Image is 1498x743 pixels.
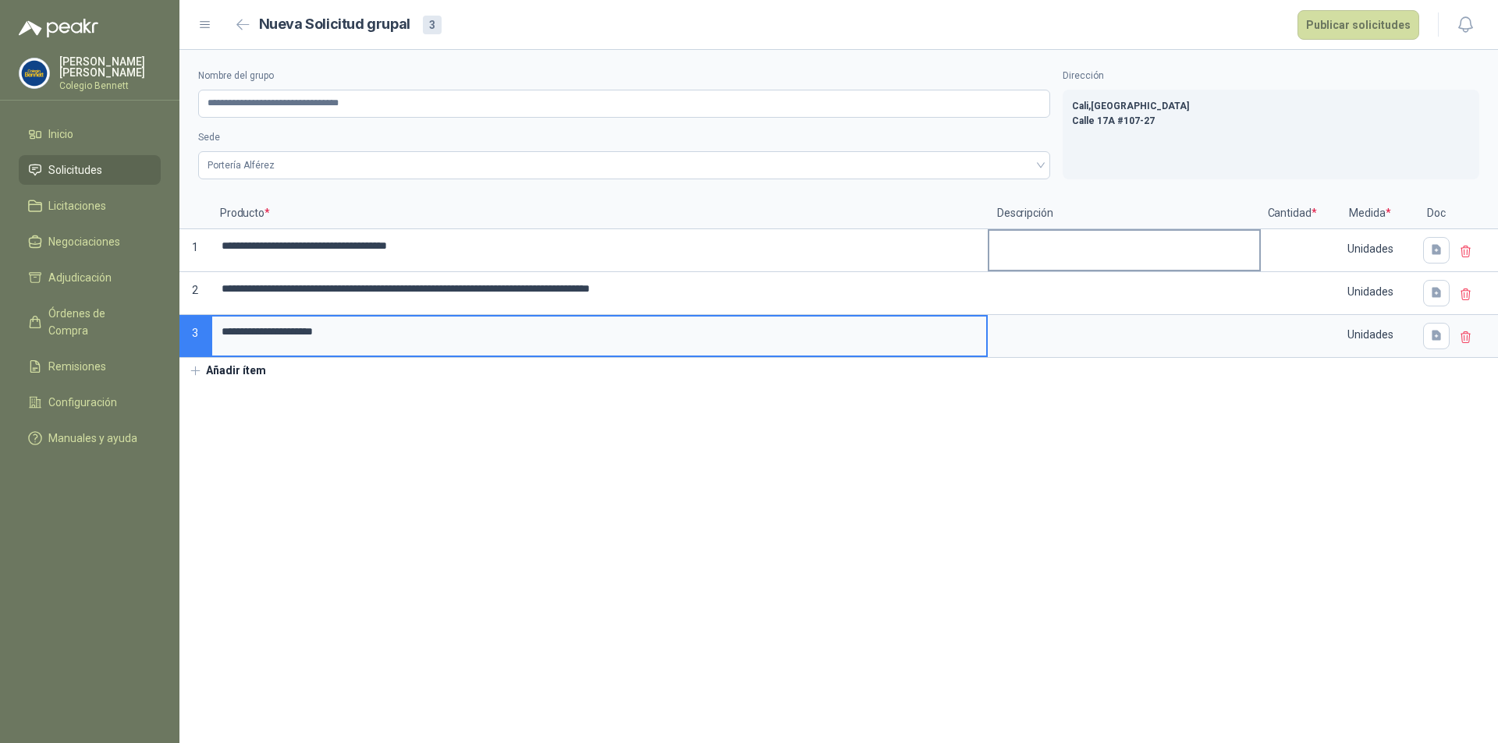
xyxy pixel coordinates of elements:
[19,227,161,257] a: Negociaciones
[19,423,161,453] a: Manuales y ayuda
[48,305,146,339] span: Órdenes de Compra
[1297,10,1419,40] button: Publicar solicitudes
[198,130,1050,145] label: Sede
[20,58,49,88] img: Company Logo
[48,233,120,250] span: Negociaciones
[48,269,112,286] span: Adjudicación
[1072,114,1470,129] p: Calle 17A #107-27
[423,16,442,34] div: 3
[208,154,1041,177] span: Portería Alférez
[1072,99,1470,114] p: Cali , [GEOGRAPHIC_DATA]
[198,69,1050,83] label: Nombre del grupo
[1417,198,1456,229] p: Doc
[59,56,161,78] p: [PERSON_NAME] [PERSON_NAME]
[48,394,117,411] span: Configuración
[179,272,211,315] p: 2
[1325,274,1415,310] div: Unidades
[19,263,161,292] a: Adjudicación
[179,229,211,272] p: 1
[211,198,988,229] p: Producto
[48,197,106,214] span: Licitaciones
[19,387,161,417] a: Configuración
[19,119,161,149] a: Inicio
[988,198,1261,229] p: Descripción
[19,155,161,185] a: Solicitudes
[179,358,275,384] button: Añadir ítem
[1325,231,1415,267] div: Unidades
[48,161,102,179] span: Solicitudes
[179,315,211,358] p: 3
[48,126,73,143] span: Inicio
[19,19,98,37] img: Logo peakr
[1325,317,1415,352] div: Unidades
[19,299,161,345] a: Órdenes de Compra
[1323,198,1417,229] p: Medida
[48,358,106,375] span: Remisiones
[259,13,410,36] h2: Nueva Solicitud grupal
[19,191,161,221] a: Licitaciones
[59,81,161,90] p: Colegio Bennett
[19,352,161,381] a: Remisiones
[1063,69,1479,83] label: Dirección
[48,430,137,447] span: Manuales y ayuda
[1261,198,1323,229] p: Cantidad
